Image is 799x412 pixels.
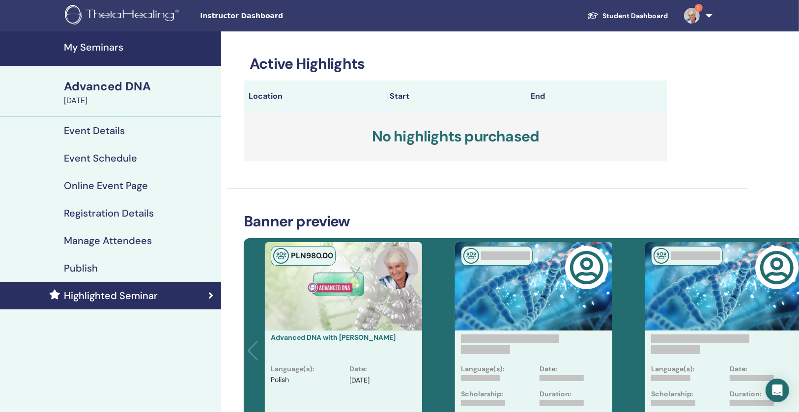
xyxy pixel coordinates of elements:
[654,248,669,264] img: In-Person Seminar
[461,364,505,374] p: Language(s):
[271,364,314,374] p: Language(s) :
[651,364,695,374] p: Language(s):
[375,246,418,289] img: default.jpg
[651,389,693,399] p: Scholarship:
[271,333,396,342] a: Advanced DNA with [PERSON_NAME]
[684,8,700,24] img: default.jpg
[570,250,604,285] img: user-circle-regular.svg
[64,290,158,302] h4: Highlighted Seminar
[579,7,676,25] a: Student Dashboard
[730,389,762,399] p: Duration:
[65,5,182,27] img: logo.png
[244,81,385,112] th: Location
[463,248,479,264] img: In-Person Seminar
[540,389,571,399] p: Duration:
[64,235,152,247] h4: Manage Attendees
[244,112,667,161] h3: No highlights purchased
[385,81,526,112] th: Start
[58,78,221,107] a: Advanced DNA[DATE]
[64,207,154,219] h4: Registration Details
[540,364,557,374] p: Date:
[64,78,215,95] div: Advanced DNA
[766,379,789,402] div: Open Intercom Messenger
[587,11,599,20] img: graduation-cap-white.svg
[695,4,703,12] span: 2
[461,389,503,399] p: Scholarship:
[244,55,667,73] h3: Active Highlights
[64,180,148,192] h4: Online Event Page
[271,375,289,402] p: Polish
[64,152,137,164] h4: Event Schedule
[64,262,98,274] h4: Publish
[526,81,667,112] th: End
[64,95,215,107] div: [DATE]
[291,250,333,261] span: PLN 980 .00
[349,364,367,374] p: Date :
[730,364,747,374] p: Date:
[64,41,215,53] h4: My Seminars
[200,11,347,21] span: Instructor Dashboard
[760,250,794,285] img: user-circle-regular.svg
[349,375,370,385] p: [DATE]
[273,248,289,264] img: In-Person Seminar
[64,125,125,137] h4: Event Details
